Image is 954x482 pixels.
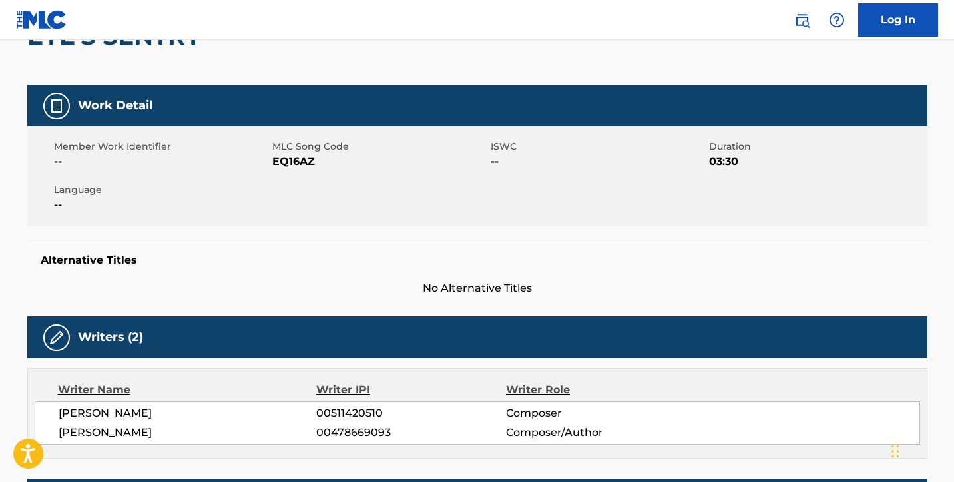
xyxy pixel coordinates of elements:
span: MLC Song Code [272,140,487,154]
span: -- [54,197,269,213]
span: Composer/Author [506,425,678,441]
img: Writers [49,330,65,346]
img: help [829,12,845,28]
img: MLC Logo [16,10,67,29]
span: 00511420510 [316,405,505,421]
span: Member Work Identifier [54,140,269,154]
span: EQ16AZ [272,154,487,170]
span: Language [54,183,269,197]
span: 03:30 [709,154,924,170]
span: 00478669093 [316,425,505,441]
span: [PERSON_NAME] [59,425,317,441]
h5: Writers (2) [78,330,143,345]
img: search [794,12,810,28]
img: Work Detail [49,98,65,114]
span: Duration [709,140,924,154]
span: [PERSON_NAME] [59,405,317,421]
div: Writer IPI [316,382,506,398]
iframe: Chat Widget [887,418,954,482]
div: Drag [891,431,899,471]
a: Public Search [789,7,816,33]
span: -- [491,154,706,170]
h5: Alternative Titles [41,254,914,267]
div: Writer Role [506,382,678,398]
div: Writer Name [58,382,317,398]
h5: Work Detail [78,98,152,113]
a: Log In [858,3,938,37]
span: No Alternative Titles [27,280,927,296]
span: Composer [506,405,678,421]
span: -- [54,154,269,170]
div: Help [824,7,850,33]
span: ISWC [491,140,706,154]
